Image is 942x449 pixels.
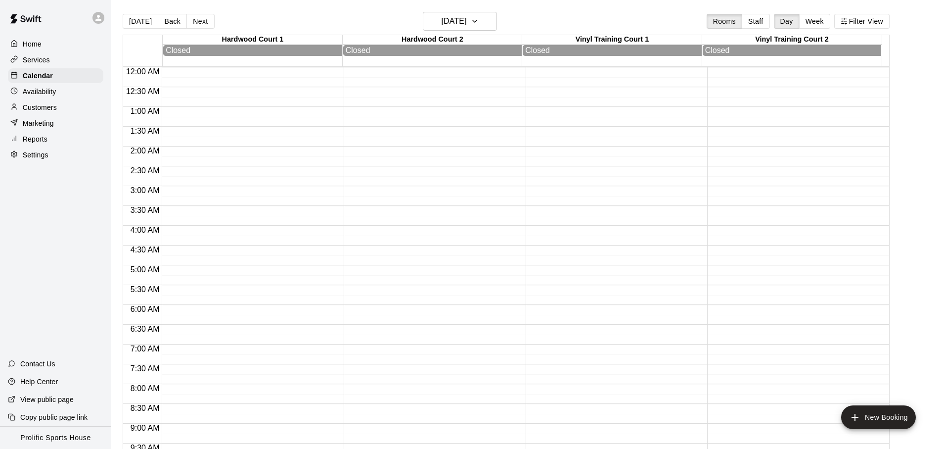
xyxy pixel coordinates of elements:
span: 9:00 AM [128,424,162,432]
div: Vinyl Training Court 1 [522,35,702,45]
p: Calendar [23,71,53,81]
button: add [841,405,916,429]
div: Hardwood Court 2 [343,35,522,45]
a: Marketing [8,116,103,131]
button: [DATE] [123,14,158,29]
button: Filter View [834,14,890,29]
div: Hardwood Court 1 [163,35,342,45]
p: Help Center [20,377,58,387]
a: Customers [8,100,103,115]
button: [DATE] [423,12,497,31]
span: 3:00 AM [128,186,162,195]
div: Closed [346,46,519,55]
a: Settings [8,148,103,162]
span: 12:00 AM [124,67,162,76]
span: 8:30 AM [128,404,162,412]
span: 8:00 AM [128,384,162,393]
p: Services [23,55,50,65]
span: 2:00 AM [128,147,162,155]
a: Availability [8,84,103,99]
h6: [DATE] [442,14,467,28]
span: 3:30 AM [128,206,162,214]
button: Back [158,14,187,29]
p: Settings [23,150,48,160]
span: 4:00 AM [128,226,162,234]
div: Closed [705,46,879,55]
p: Copy public page link [20,412,88,422]
button: Week [799,14,830,29]
p: Marketing [23,118,54,128]
a: Reports [8,132,103,147]
span: 7:30 AM [128,364,162,373]
div: Closed [166,46,339,55]
div: Vinyl Training Court 2 [702,35,882,45]
p: Prolific Sports House [20,433,90,443]
span: 7:00 AM [128,345,162,353]
button: Next [186,14,214,29]
span: 5:00 AM [128,265,162,274]
button: Day [774,14,800,29]
button: Staff [742,14,770,29]
span: 1:30 AM [128,127,162,135]
span: 6:30 AM [128,325,162,333]
span: 4:30 AM [128,246,162,254]
span: 12:30 AM [124,87,162,96]
span: 6:00 AM [128,305,162,313]
span: 5:30 AM [128,285,162,294]
p: Availability [23,87,56,97]
span: 1:00 AM [128,107,162,115]
p: Customers [23,102,57,112]
p: Home [23,39,42,49]
span: 2:30 AM [128,166,162,175]
button: Rooms [707,14,742,29]
p: View public page [20,395,74,404]
div: Closed [525,46,699,55]
p: Contact Us [20,359,55,369]
p: Reports [23,134,47,144]
a: Services [8,52,103,67]
a: Calendar [8,68,103,83]
a: Home [8,37,103,51]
